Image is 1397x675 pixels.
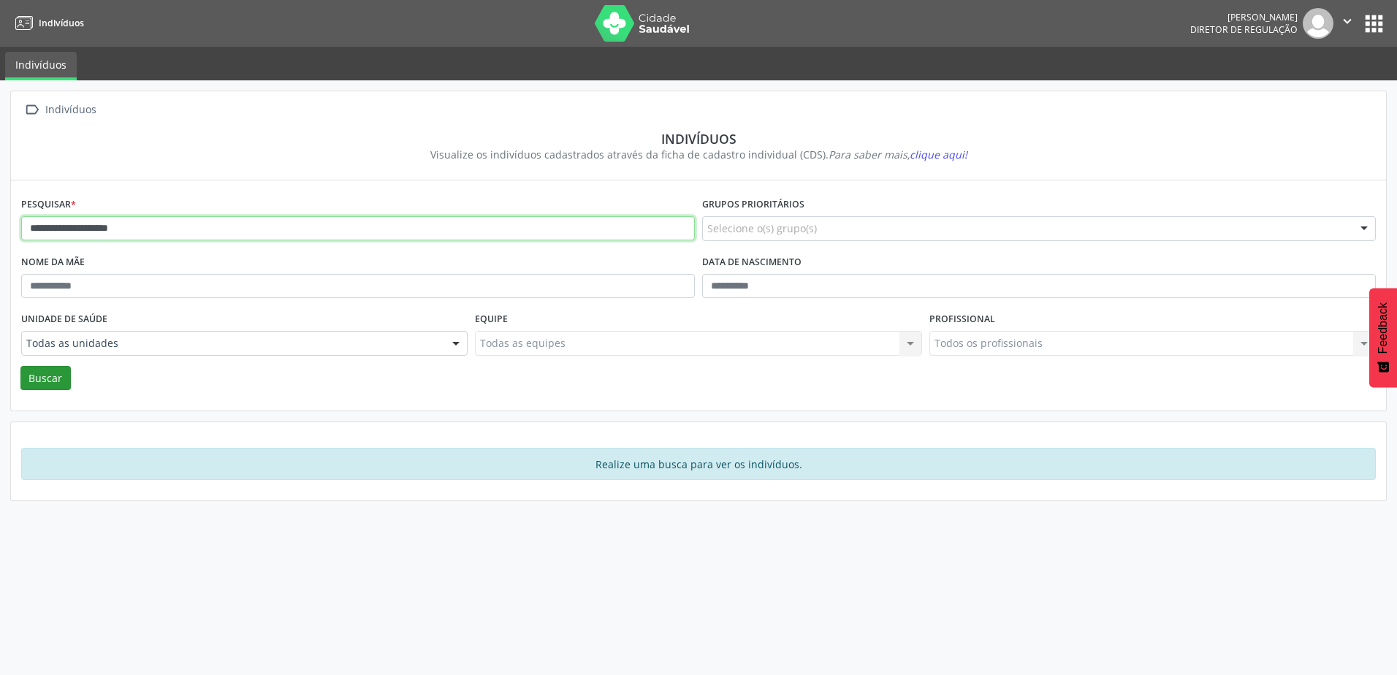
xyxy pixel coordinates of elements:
img: img [1303,8,1333,39]
label: Pesquisar [21,194,76,216]
span: Todas as unidades [26,336,438,351]
span: Selecione o(s) grupo(s) [707,221,817,236]
i:  [1339,13,1355,29]
label: Nome da mãe [21,251,85,274]
div: [PERSON_NAME] [1190,11,1298,23]
i: Para saber mais, [829,148,967,161]
span: Indivíduos [39,17,84,29]
div: Visualize os indivíduos cadastrados através da ficha de cadastro individual (CDS). [31,147,1366,162]
label: Profissional [929,308,995,331]
label: Grupos prioritários [702,194,804,216]
button:  [1333,8,1361,39]
i:  [21,99,42,121]
button: Buscar [20,366,71,391]
span: Feedback [1377,302,1390,354]
a: Indivíduos [10,11,84,35]
label: Data de nascimento [702,251,802,274]
label: Equipe [475,308,508,331]
div: Realize uma busca para ver os indivíduos. [21,448,1376,480]
span: Diretor de regulação [1190,23,1298,36]
a: Indivíduos [5,52,77,80]
a:  Indivíduos [21,99,99,121]
label: Unidade de saúde [21,308,107,331]
button: apps [1361,11,1387,37]
div: Indivíduos [31,131,1366,147]
span: clique aqui! [910,148,967,161]
div: Indivíduos [42,99,99,121]
button: Feedback - Mostrar pesquisa [1369,288,1397,387]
